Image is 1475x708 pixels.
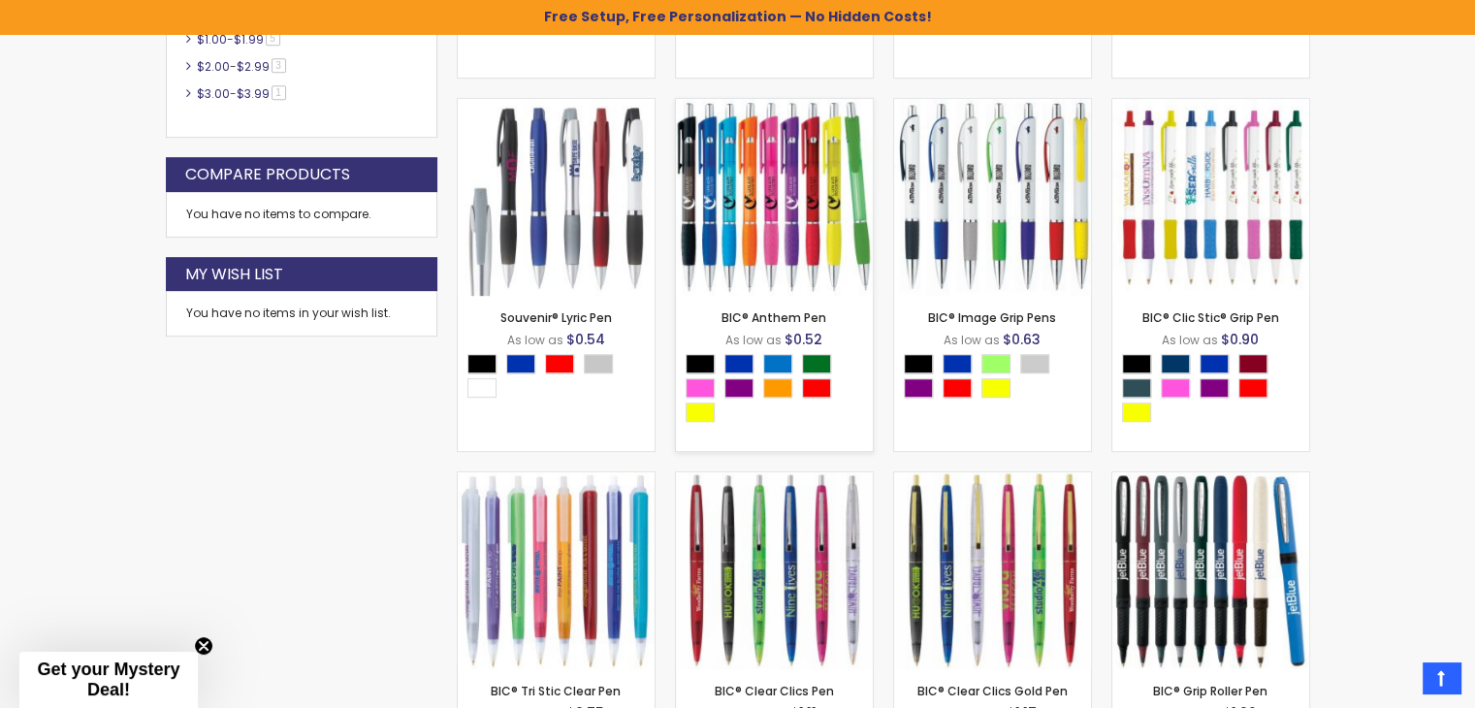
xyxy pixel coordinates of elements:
[185,264,283,285] strong: My Wish List
[467,354,655,402] div: Select A Color
[237,85,270,102] span: $3.99
[467,378,497,398] div: White
[458,99,655,296] img: Souvenir® Lyric Pen
[904,354,933,373] div: Black
[266,31,280,46] span: 5
[1112,472,1309,669] img: BIC® Grip Roller Pen
[943,354,972,373] div: Blue
[676,99,873,296] img: BIC® Anthem Pen
[194,636,213,656] button: Close teaser
[894,99,1091,296] img: BIC® Image Grip Pens
[500,309,612,326] a: Souvenir® Lyric Pen
[1200,354,1229,373] div: Blue
[904,354,1091,402] div: Select A Color
[1122,378,1151,398] div: Forest Green
[197,31,227,48] span: $1.00
[1161,378,1190,398] div: Pink
[686,402,715,422] div: Yellow
[686,354,715,373] div: Black
[272,58,286,73] span: 3
[676,471,873,488] a: BIC® Clear Clics Pen
[763,378,792,398] div: Orange
[458,472,655,669] img: BIC® Tri Stic Clear Pen
[234,31,264,48] span: $1.99
[724,354,754,373] div: Blue
[1112,98,1309,114] a: BIC® Clic Stic® Grip Pen
[944,332,1000,348] span: As low as
[676,472,873,669] img: BIC® Clear Clics Pen
[1122,402,1151,422] div: Yellow
[1142,309,1279,326] a: BIC® Clic Stic® Grip Pen
[237,58,270,75] span: $2.99
[1221,330,1259,349] span: $0.90
[928,309,1056,326] a: BIC® Image Grip Pens
[272,85,286,100] span: 1
[491,683,621,699] a: BIC® Tri Stic Clear Pen
[725,332,782,348] span: As low as
[1161,354,1190,373] div: Navy Blue
[1112,471,1309,488] a: BIC® Grip Roller Pen
[715,683,834,699] a: BIC® Clear Clics Pen
[802,354,831,373] div: Green
[676,98,873,114] a: BIC® Anthem Pen
[785,330,822,349] span: $0.52
[192,58,293,75] a: $2.00-$2.993
[724,378,754,398] div: Purple
[197,58,230,75] span: $2.00
[507,332,563,348] span: As low as
[943,378,972,398] div: Red
[1238,378,1267,398] div: Red
[1162,332,1218,348] span: As low as
[19,652,198,708] div: Get your Mystery Deal!Close teaser
[1003,330,1041,349] span: $0.63
[1200,378,1229,398] div: Purple
[1020,354,1049,373] div: Grey Light
[1315,656,1475,708] iframe: Google Customer Reviews
[894,471,1091,488] a: BIC® Clear Clics Gold Pen
[37,660,179,699] span: Get your Mystery Deal!
[1112,99,1309,296] img: BIC® Clic Stic® Grip Pen
[467,354,497,373] div: Black
[763,354,792,373] div: Blue Light
[166,192,437,238] div: You have no items to compare.
[1153,683,1267,699] a: BIC® Grip Roller Pen
[686,354,873,427] div: Select A Color
[458,98,655,114] a: Souvenir® Lyric Pen
[197,85,230,102] span: $3.00
[1122,354,1309,427] div: Select A Color
[686,378,715,398] div: Pink
[192,31,287,48] a: $1.00-$1.995
[545,354,574,373] div: Red
[894,98,1091,114] a: BIC® Image Grip Pens
[917,683,1068,699] a: BIC® Clear Clics Gold Pen
[458,471,655,488] a: BIC® Tri Stic Clear Pen
[894,472,1091,669] img: BIC® Clear Clics Gold Pen
[802,378,831,398] div: Red
[981,354,1010,373] div: Green Light
[186,306,417,321] div: You have no items in your wish list.
[721,309,826,326] a: BIC® Anthem Pen
[506,354,535,373] div: Blue
[185,164,350,185] strong: Compare Products
[1122,354,1151,373] div: Black
[566,330,605,349] span: $0.54
[1238,354,1267,373] div: Burgundy
[981,378,1010,398] div: Yellow
[584,354,613,373] div: Silver
[904,378,933,398] div: Purple
[192,85,293,102] a: $3.00-$3.991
